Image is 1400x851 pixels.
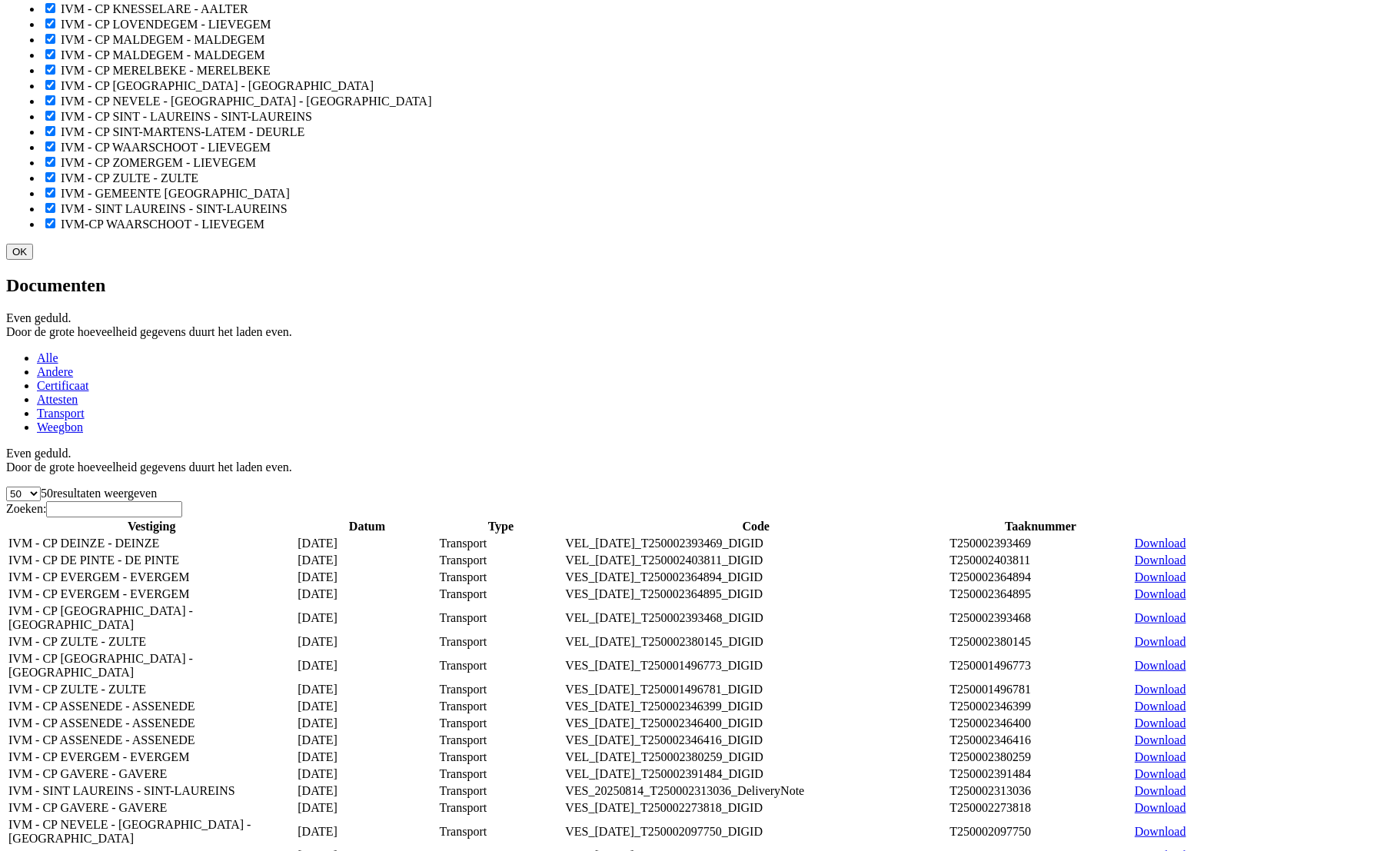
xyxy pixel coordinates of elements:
[564,699,947,714] td: VES_[DATE]_T250002346399_DIGID
[564,570,947,585] td: VES_[DATE]_T250002364894_DIGID
[1135,733,1186,746] a: Download
[1135,683,1186,696] a: Download
[439,733,564,748] td: Transport
[37,379,89,392] a: Certificaat
[297,750,437,765] td: [DATE]
[564,603,947,633] td: VEL_[DATE]_T250002393468_DIGID
[1135,767,1186,780] a: Download
[439,699,564,714] td: Transport
[61,79,374,92] label: IVM - CP [GEOGRAPHIC_DATA] - [GEOGRAPHIC_DATA]
[564,733,947,748] td: VES_[DATE]_T250002346416_DIGID
[297,682,437,697] td: [DATE]
[37,365,73,378] a: Andere
[439,766,564,782] td: Transport
[37,393,78,406] a: Attesten
[61,171,198,184] label: IVM - CP ZULTE - ZULTE
[297,553,437,568] td: [DATE]
[8,766,295,782] td: IVM - CP GAVERE - GAVERE
[564,800,947,816] td: VES_[DATE]_T250002273818_DIGID
[564,766,947,782] td: VEL_[DATE]_T250002391484_DIGID
[8,800,295,816] td: IVM - CP GAVERE - GAVERE
[8,570,295,585] td: IVM - CP EVERGEM - EVERGEM
[1135,825,1186,838] a: Download
[41,487,53,500] span: 50
[1135,537,1186,550] a: Download
[564,553,947,568] td: VEL_[DATE]_T250002403811_DIGID
[1135,716,1186,730] a: Download
[297,716,437,731] td: [DATE]
[439,536,564,551] td: Transport
[8,682,295,697] td: IVM - CP ZULTE - ZULTE
[37,351,58,364] a: Alle
[949,570,1132,585] td: T250002364894
[61,218,264,231] label: IVM-CP WAARSCHOOT - LIEVEGEM
[1135,784,1186,797] a: Download
[297,603,437,633] td: [DATE]
[37,421,83,434] a: Weegbon
[439,651,564,680] td: Transport
[8,634,295,650] td: IVM - CP ZULTE - ZULTE
[949,553,1132,568] td: T250002403811
[949,800,1132,816] td: T250002273818
[1135,635,1186,648] a: Download
[8,750,295,765] td: IVM - CP EVERGEM - EVERGEM
[564,634,947,650] td: VEL_[DATE]_T250002380145_DIGID
[439,800,564,816] td: Transport
[564,587,947,602] td: VES_[DATE]_T250002364895_DIGID
[439,603,564,633] td: Transport
[439,553,564,568] td: Transport
[61,202,288,215] label: IVM - SINT LAUREINS - SINT-LAUREINS
[1135,750,1186,763] a: Download
[439,750,564,765] td: Transport
[61,187,290,200] label: IVM - GEMEENTE [GEOGRAPHIC_DATA]
[564,817,947,846] td: VES_[DATE]_T250002097750_DIGID
[1135,587,1186,600] a: Download
[61,2,248,15] label: IVM - CP KNESSELARE - AALTER
[297,587,437,602] td: [DATE]
[439,570,564,585] td: Transport
[564,682,947,697] td: VES_[DATE]_T250001496781_DIGID
[8,651,295,680] td: IVM - CP [GEOGRAPHIC_DATA] - [GEOGRAPHIC_DATA]
[61,141,271,154] label: IVM - CP WAARSCHOOT - LIEVEGEM
[1135,700,1186,713] a: Download
[949,783,1132,799] td: T250002313036
[949,682,1132,697] td: T250001496781
[61,33,265,46] label: IVM - CP MALDEGEM - MALDEGEM
[8,733,295,748] td: IVM - CP ASSENEDE - ASSENEDE
[297,817,437,846] td: [DATE]
[61,125,304,138] label: IVM - CP SINT-MARTENS-LATEM - DEURLE
[949,750,1132,765] td: T250002380259
[297,783,437,799] td: [DATE]
[297,699,437,714] td: [DATE]
[439,682,564,697] td: Transport
[8,817,295,846] td: IVM - CP NEVELE - [GEOGRAPHIC_DATA] - [GEOGRAPHIC_DATA]
[1135,570,1186,583] a: Download
[743,520,770,533] span: Code
[6,447,1394,474] p: Even geduld. Door de grote hoeveelheid gegevens duurt het laden even.
[949,651,1132,680] td: T250001496773
[8,699,295,714] td: IVM - CP ASSENEDE - ASSENEDE
[439,587,564,602] td: Transport
[128,520,176,533] span: Vestiging
[1135,801,1186,814] a: Download
[949,536,1132,551] td: T250002393469
[949,817,1132,846] td: T250002097750
[949,634,1132,650] td: T250002380145
[1135,611,1186,624] a: Download
[297,536,437,551] td: [DATE]
[8,536,295,551] td: IVM - CP DEINZE - DEINZE
[439,716,564,731] td: Transport
[439,783,564,799] td: Transport
[61,156,256,169] label: IVM - CP ZOMERGEM - LIEVEGEM
[8,553,295,568] td: IVM - CP DE PINTE - DE PINTE
[949,603,1132,633] td: T250002393468
[53,487,157,500] label: resultaten weergeven
[949,699,1132,714] td: T250002346399
[297,634,437,650] td: [DATE]
[949,733,1132,748] td: T250002346416
[949,766,1132,782] td: T250002391484
[564,783,947,799] td: VES_20250814_T250002313036_DeliveryNote
[297,651,437,680] td: [DATE]
[297,800,437,816] td: [DATE]
[6,244,33,260] button: OK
